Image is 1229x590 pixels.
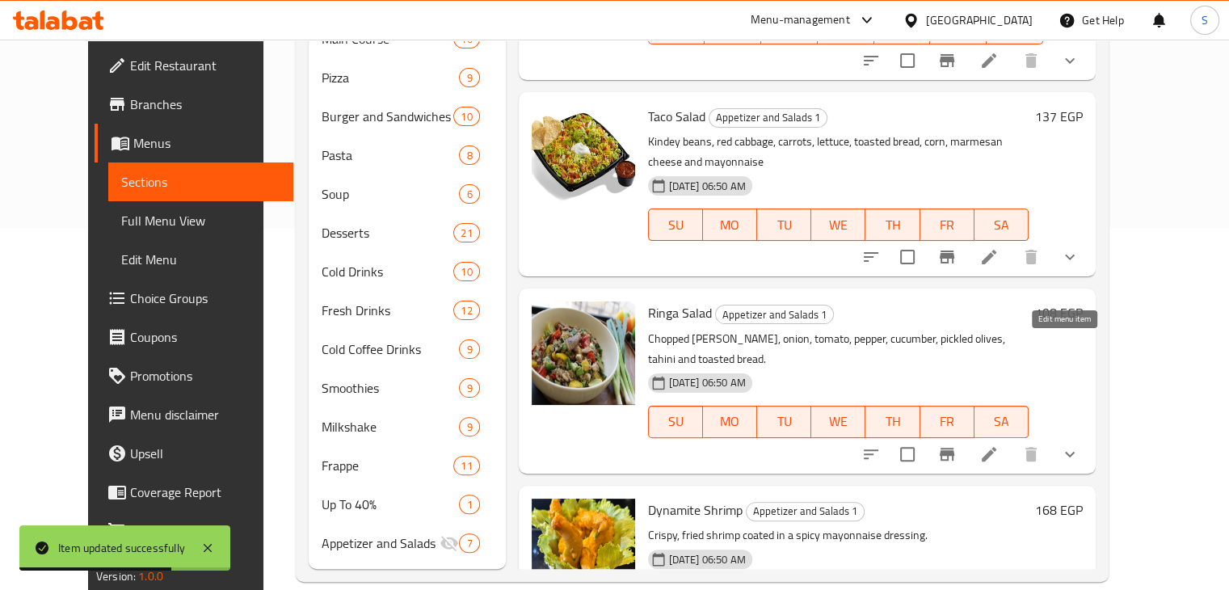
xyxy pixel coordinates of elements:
[648,209,703,241] button: SU
[96,566,136,587] span: Version:
[818,410,859,433] span: WE
[926,11,1033,29] div: [GEOGRAPHIC_DATA]
[322,533,440,553] span: Appetizer and Salads
[130,95,280,114] span: Branches
[130,366,280,386] span: Promotions
[322,107,453,126] span: Burger and Sandwiches
[865,209,920,241] button: TH
[95,46,293,85] a: Edit Restaurant
[981,410,1022,433] span: SA
[981,213,1022,237] span: SA
[95,124,293,162] a: Menus
[459,184,479,204] div: items
[1060,51,1080,70] svg: Show Choices
[460,497,478,512] span: 1
[453,301,479,320] div: items
[322,378,459,398] div: Smoothies
[58,539,185,557] div: Item updated successfully
[322,184,459,204] div: Soup
[811,209,865,241] button: WE
[440,533,459,553] svg: Inactive section
[95,434,293,473] a: Upsell
[133,133,280,153] span: Menus
[108,162,293,201] a: Sections
[920,209,974,241] button: FR
[309,330,505,369] div: Cold Coffee Drinks9
[322,456,453,475] span: Frappe
[648,329,1029,369] p: Chopped [PERSON_NAME], onion, tomato, pepper, cucumber, pickled olives, tahini and toasted bread.
[927,213,968,237] span: FR
[709,410,751,433] span: MO
[309,369,505,407] div: Smoothies9
[453,456,479,475] div: items
[746,502,865,521] div: Appetizer and Salads 1
[130,521,280,541] span: Grocery Checklist
[852,238,890,276] button: sort-choices
[852,41,890,80] button: sort-choices
[1060,445,1080,464] svg: Show Choices
[322,262,453,281] span: Cold Drinks
[322,68,459,87] span: Pizza
[95,473,293,512] a: Coverage Report
[322,417,459,436] span: Milkshake
[453,262,479,281] div: items
[663,375,752,390] span: [DATE] 06:50 AM
[459,495,479,514] div: items
[703,209,757,241] button: MO
[322,301,453,320] span: Fresh Drinks
[663,179,752,194] span: [DATE] 06:50 AM
[459,145,479,165] div: items
[648,498,743,522] span: Dynamite Shrimp
[454,109,478,124] span: 10
[453,107,479,126] div: items
[890,437,924,471] span: Select to update
[920,406,974,438] button: FR
[95,279,293,318] a: Choice Groups
[1050,435,1089,474] button: show more
[811,406,865,438] button: WE
[890,240,924,274] span: Select to update
[309,58,505,97] div: Pizza9
[322,495,459,514] span: Up To 40%
[460,148,478,163] span: 8
[764,410,805,433] span: TU
[747,502,864,520] span: Appetizer and Salads 1
[1050,238,1089,276] button: show more
[648,406,703,438] button: SU
[322,223,453,242] span: Desserts
[138,566,163,587] span: 1.0.0
[95,395,293,434] a: Menu disclaimer
[453,223,479,242] div: items
[459,533,479,553] div: items
[655,410,697,433] span: SU
[309,175,505,213] div: Soup6
[648,525,1029,546] p: Crispy, fried shrimp coated in a spicy mayonnaise dressing.
[454,303,478,318] span: 12
[709,108,827,127] span: Appetizer and Salads 1
[663,552,752,567] span: [DATE] 06:50 AM
[648,301,712,325] span: Ringa Salad
[121,172,280,192] span: Sections
[309,524,505,563] div: Appetizer and Salads7
[454,264,478,280] span: 10
[1012,41,1050,80] button: delete
[1035,499,1083,521] h6: 168 EGP
[454,225,478,241] span: 21
[460,187,478,202] span: 6
[322,145,459,165] span: Pasta
[454,458,478,474] span: 11
[108,240,293,279] a: Edit Menu
[979,247,999,267] a: Edit menu item
[95,356,293,395] a: Promotions
[95,85,293,124] a: Branches
[130,289,280,308] span: Choice Groups
[974,406,1029,438] button: SA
